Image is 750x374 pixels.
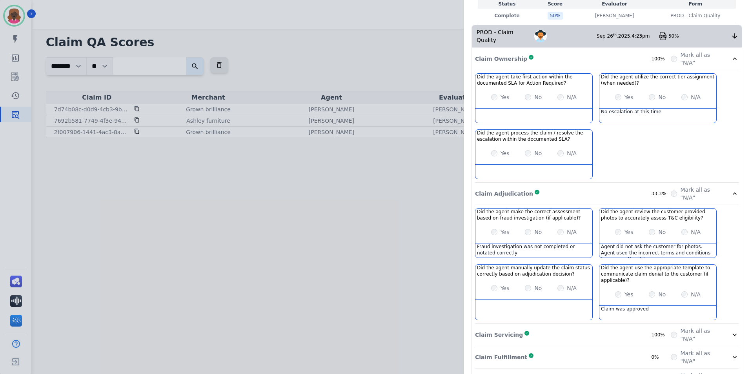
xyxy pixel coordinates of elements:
div: 50% [668,33,731,39]
label: Mark all as "N/A" [680,327,721,343]
div: Claim was approved [599,306,716,320]
label: N/A [567,149,577,157]
div: No escalation at this time [599,109,716,123]
label: No [658,93,666,101]
label: Yes [624,93,633,101]
label: N/A [567,284,577,292]
label: N/A [567,93,577,101]
label: Yes [624,290,633,298]
h3: Did the agent utilize the correct tier assignment (when needed)? [601,74,715,86]
div: Agent did not ask the customer for photos. Agent used the incorrect terms and conditions to appro... [599,243,716,258]
h3: Did the agent use the appropriate template to communicate claim denial to the customer (if applic... [601,265,715,283]
img: qa-pdf.svg [659,32,667,40]
h3: Did the agent review the customer-provided photos to accurately assess T&C eligibility? [601,209,715,221]
h3: Did the agent process the claim / resolve the escalation within the documented SLA? [477,130,591,142]
label: No [534,93,542,101]
p: Complete [479,13,535,19]
div: PROD - Claim Quality [472,25,534,47]
label: N/A [691,290,701,298]
label: No [534,149,542,157]
label: No [658,290,666,298]
img: Avatar [534,30,547,42]
p: [PERSON_NAME] [595,13,634,19]
div: 50 % [548,12,563,20]
span: PROD - Claim Quality [670,13,720,19]
label: Yes [624,228,633,236]
div: Sep 26 , 2025 , [597,33,659,39]
div: 0% [651,354,671,360]
label: N/A [691,93,701,101]
h3: Did the agent take first action within the documented SLA for Action Required? [477,74,591,86]
label: No [534,228,542,236]
p: Claim Fulfillment [475,353,527,361]
h3: Did the agent manually update the claim status correctly based on adjudication decision? [477,265,591,277]
span: 4:23pm [632,33,650,39]
label: Mark all as "N/A" [680,349,721,365]
label: Yes [501,284,510,292]
p: Claim Ownership [475,55,527,63]
div: 100% [651,56,671,62]
label: Yes [501,93,510,101]
label: No [658,228,666,236]
label: N/A [691,228,701,236]
h3: Did the agent make the correct assessment based on fraud investigation (if applicable)? [477,209,591,221]
div: 100% [651,332,671,338]
label: Mark all as "N/A" [680,51,721,67]
sup: th [613,33,617,37]
label: N/A [567,228,577,236]
div: Fraud investigation was not completed or notated correctly [475,243,592,258]
div: 33.3% [651,191,671,197]
label: Mark all as "N/A" [680,186,721,202]
p: Claim Servicing [475,331,523,339]
label: Yes [501,149,510,157]
label: No [534,284,542,292]
label: Yes [501,228,510,236]
p: Claim Adjudication [475,190,533,198]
